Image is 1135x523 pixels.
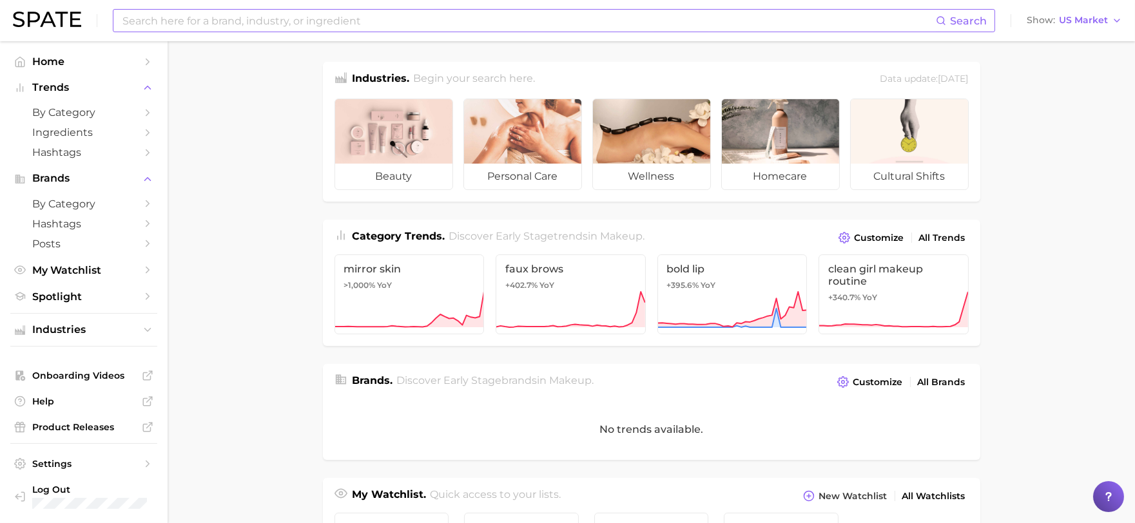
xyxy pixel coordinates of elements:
[32,126,135,138] span: Ingredients
[396,374,594,386] span: Discover Early Stage brands in .
[10,78,157,97] button: Trends
[1023,12,1125,29] button: ShowUS Market
[851,164,968,189] span: cultural shifts
[32,458,135,470] span: Settings
[464,164,581,189] span: personal care
[722,164,839,189] span: homecare
[10,287,157,307] a: Spotlight
[32,290,135,303] span: Spotlight
[10,320,157,339] button: Industries
[950,15,987,27] span: Search
[1059,17,1108,24] span: US Market
[10,234,157,254] a: Posts
[323,399,980,460] div: No trends available.
[32,484,153,495] span: Log Out
[10,417,157,437] a: Product Releases
[600,230,643,242] span: makeup
[344,263,475,275] span: mirror skin
[353,487,427,505] h1: My Watchlist.
[10,454,157,473] a: Settings
[657,254,808,334] a: bold lip+395.6% YoY
[32,82,135,93] span: Trends
[10,142,157,162] a: Hashtags
[918,377,965,388] span: All Brands
[1027,17,1055,24] span: Show
[335,254,485,334] a: mirror skin>1,000% YoY
[10,122,157,142] a: Ingredients
[10,366,157,385] a: Onboarding Videos
[539,280,554,290] span: YoY
[378,280,393,290] span: YoY
[32,106,135,119] span: by Category
[10,392,157,411] a: Help
[899,488,969,505] a: All Watchlists
[916,229,969,247] a: All Trends
[855,233,904,243] span: Customize
[449,230,645,242] span: Discover Early Stage trends in .
[32,395,135,407] span: Help
[800,487,890,505] button: New Watchlist
[505,263,636,275] span: faux brows
[505,280,538,290] span: +402.7%
[902,491,965,502] span: All Watchlists
[353,230,445,242] span: Category Trends .
[10,52,157,71] a: Home
[593,164,710,189] span: wellness
[819,491,888,502] span: New Watchlist
[549,374,592,386] span: makeup
[13,12,81,27] img: SPATE
[10,260,157,280] a: My Watchlist
[32,421,135,433] span: Product Releases
[10,480,157,513] a: Log out. Currently logged in with e-mail caitlin.delaney@loreal.com.
[592,99,711,190] a: wellness
[32,370,135,381] span: Onboarding Videos
[862,292,877,303] span: YoY
[32,55,135,68] span: Home
[32,218,135,230] span: Hashtags
[828,263,959,287] span: clean girl makeup routine
[32,198,135,210] span: by Category
[853,377,903,388] span: Customize
[353,71,410,88] h1: Industries.
[915,374,969,391] a: All Brands
[835,229,907,247] button: Customize
[335,99,453,190] a: beauty
[10,169,157,188] button: Brands
[32,173,135,184] span: Brands
[32,238,135,250] span: Posts
[828,292,860,302] span: +340.7%
[880,71,969,88] div: Data update: [DATE]
[121,10,936,32] input: Search here for a brand, industry, or ingredient
[701,280,716,290] span: YoY
[32,264,135,276] span: My Watchlist
[32,146,135,158] span: Hashtags
[667,280,699,290] span: +395.6%
[496,254,646,334] a: faux brows+402.7% YoY
[10,214,157,234] a: Hashtags
[667,263,798,275] span: bold lip
[344,280,376,290] span: >1,000%
[721,99,840,190] a: homecare
[430,487,561,505] h2: Quick access to your lists.
[834,373,906,391] button: Customize
[10,102,157,122] a: by Category
[10,194,157,214] a: by Category
[413,71,535,88] h2: Begin your search here.
[335,164,452,189] span: beauty
[32,324,135,336] span: Industries
[919,233,965,243] span: All Trends
[353,374,393,386] span: Brands .
[463,99,582,190] a: personal care
[819,254,969,334] a: clean girl makeup routine+340.7% YoY
[850,99,969,190] a: cultural shifts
